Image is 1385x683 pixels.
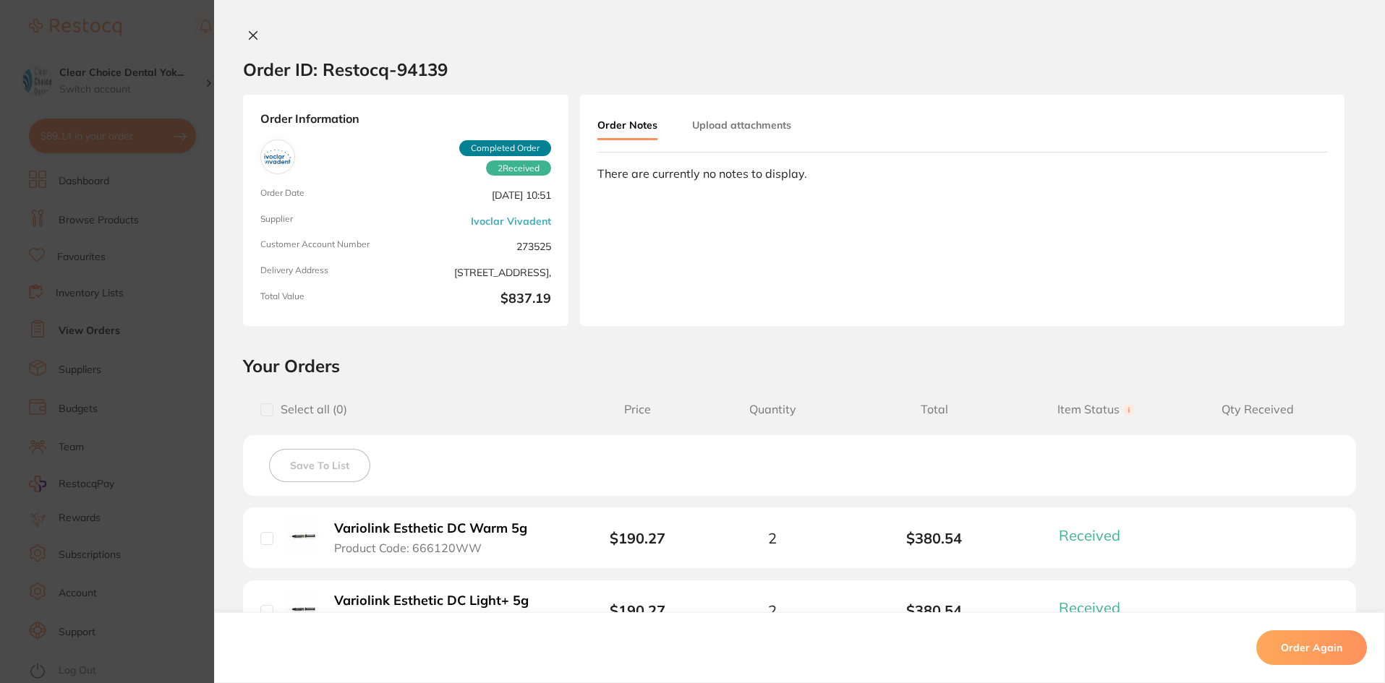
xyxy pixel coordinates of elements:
[243,59,448,80] h2: Order ID: Restocq- 94139
[768,602,777,619] span: 2
[269,449,370,482] button: Save To List
[853,530,1015,546] b: $380.54
[1059,526,1120,544] span: Received
[1177,403,1339,416] span: Qty Received
[1015,403,1177,416] span: Item Status
[597,112,657,140] button: Order Notes
[260,112,551,128] strong: Order Information
[853,602,1015,619] b: $380.54
[412,291,551,309] b: $837.19
[284,519,319,554] img: Variolink Esthetic DC Warm 5g
[260,188,400,202] span: Order Date
[260,239,400,254] span: Customer Account Number
[459,140,551,156] span: Completed Order
[260,291,400,309] span: Total Value
[264,143,291,171] img: Ivoclar Vivadent
[1054,598,1138,617] button: Received
[273,403,347,416] span: Select all ( 0 )
[584,403,691,416] span: Price
[412,188,551,202] span: [DATE] 10:51
[610,601,665,619] b: $190.27
[334,521,527,536] b: Variolink Esthetic DC Warm 5g
[412,265,551,280] span: [STREET_ADDRESS],
[691,403,853,416] span: Quantity
[412,239,551,254] span: 273525
[768,530,777,546] span: 2
[610,529,665,547] b: $190.27
[692,112,791,138] button: Upload attachments
[334,541,482,554] span: Product Code: 666120WW
[260,214,400,228] span: Supplier
[853,403,1015,416] span: Total
[597,167,1327,180] div: There are currently no notes to display.
[1256,630,1367,665] button: Order Again
[486,160,551,176] span: Received
[471,215,551,227] a: Ivoclar Vivadent
[330,593,545,628] button: Variolink Esthetic DC Light+ 5g Product Code: 666117WW
[243,355,1356,377] h2: Your Orders
[284,592,319,627] img: Variolink Esthetic DC Light+ 5g
[1059,598,1120,617] span: Received
[334,593,529,609] b: Variolink Esthetic DC Light+ 5g
[330,520,543,556] button: Variolink Esthetic DC Warm 5g Product Code: 666120WW
[260,265,400,280] span: Delivery Address
[1054,526,1138,544] button: Received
